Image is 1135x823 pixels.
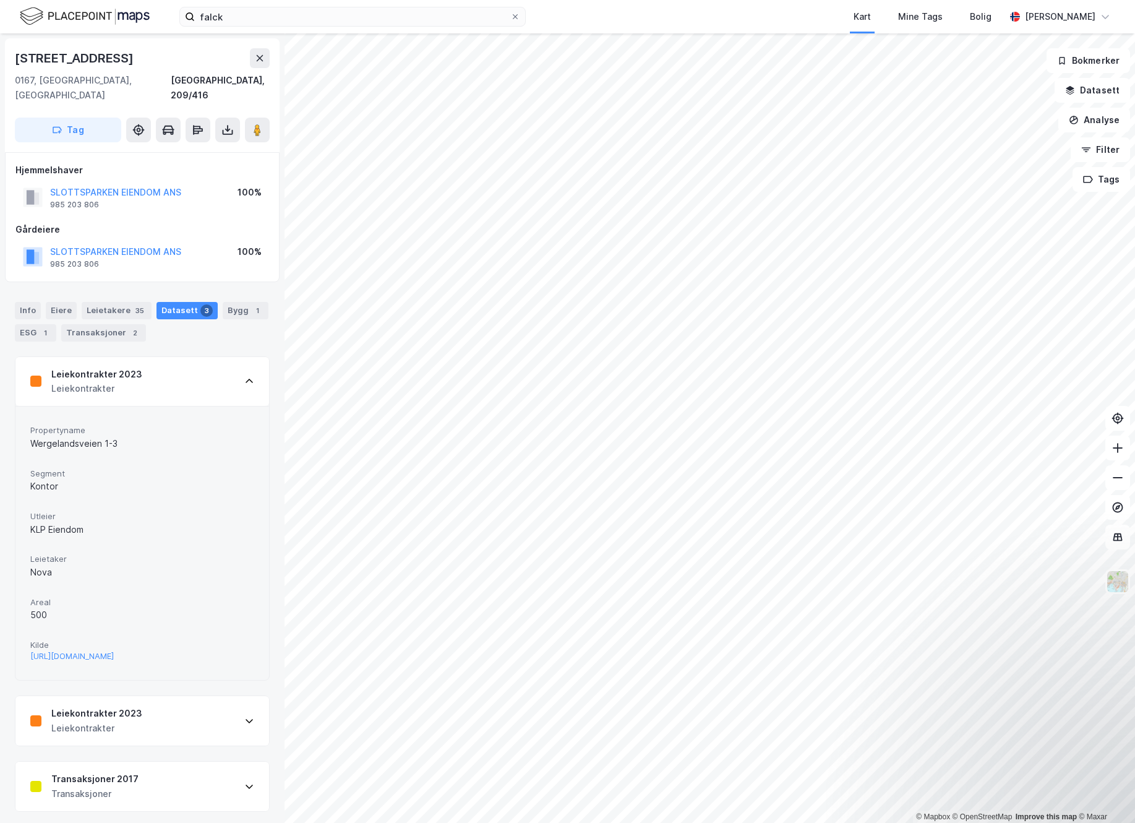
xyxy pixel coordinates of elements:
div: [STREET_ADDRESS] [15,48,136,68]
img: logo.f888ab2527a4732fd821a326f86c7f29.svg [20,6,150,27]
div: KLP Eiendom [30,522,254,537]
span: Segment [30,468,254,479]
div: Info [15,302,41,319]
div: Wergelandsveien 1-3 [30,436,254,451]
div: 985 203 806 [50,200,99,210]
div: [PERSON_NAME] [1025,9,1095,24]
button: Tags [1073,167,1130,192]
span: Areal [30,597,254,608]
div: Kontor [30,479,254,494]
div: Hjemmelshaver [15,163,269,178]
div: Datasett [156,302,218,319]
div: Eiere [46,302,77,319]
div: ESG [15,324,56,342]
div: Leiekontrakter 2023 [51,706,142,721]
div: 100% [238,244,262,259]
img: Z [1106,570,1129,593]
div: 1 [39,327,51,339]
div: 35 [133,304,147,317]
div: Bolig [970,9,992,24]
a: Mapbox [916,812,950,821]
button: Tag [15,118,121,142]
button: Analyse [1058,108,1130,132]
span: Utleier [30,511,254,522]
div: Transaksjoner 2017 [51,772,139,786]
div: Transaksjoner [51,786,139,801]
div: Leiekontrakter [51,381,142,396]
div: 500 [30,608,254,623]
div: Leiekontrakter 2023 [51,367,142,382]
div: Nova [30,565,254,580]
button: Bokmerker [1047,48,1130,73]
input: Søk på adresse, matrikkel, gårdeiere, leietakere eller personer [195,7,510,26]
div: 100% [238,185,262,200]
span: Kilde [30,640,254,650]
div: 3 [200,304,213,317]
div: 2 [129,327,141,339]
div: Gårdeiere [15,222,269,237]
span: Propertyname [30,425,254,436]
div: 0167, [GEOGRAPHIC_DATA], [GEOGRAPHIC_DATA] [15,73,171,103]
a: OpenStreetMap [953,812,1013,821]
div: 1 [251,304,263,317]
div: Leiekontrakter [51,721,142,736]
button: Datasett [1055,78,1130,103]
button: [URL][DOMAIN_NAME] [30,651,114,661]
button: Filter [1071,137,1130,162]
div: 985 203 806 [50,259,99,269]
a: Improve this map [1016,812,1077,821]
div: Mine Tags [898,9,943,24]
div: Transaksjoner [61,324,146,342]
div: Kart [854,9,871,24]
div: Leietakere [82,302,152,319]
span: Leietaker [30,554,254,564]
div: Bygg [223,302,268,319]
div: [GEOGRAPHIC_DATA], 209/416 [171,73,270,103]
